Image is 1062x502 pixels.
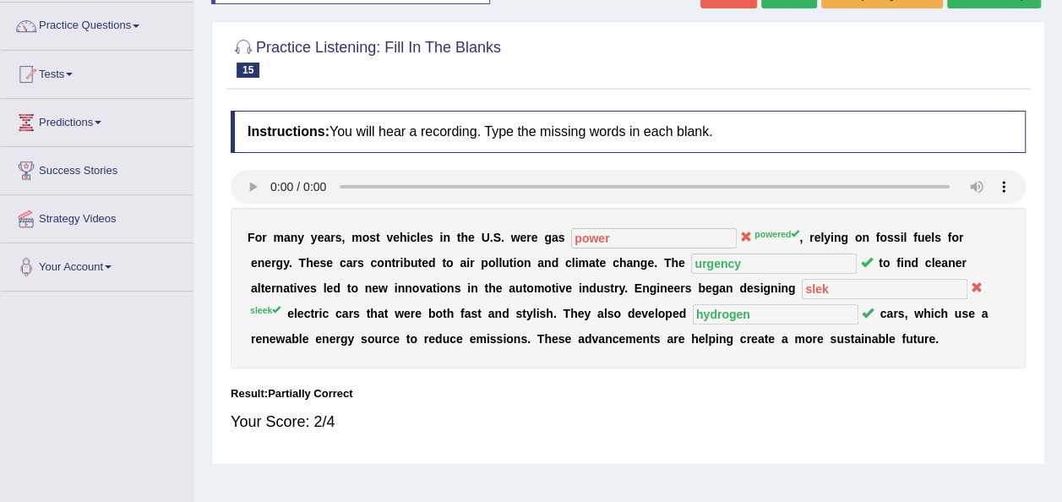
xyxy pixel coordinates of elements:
b: a [597,307,604,320]
b: c [565,256,572,270]
b: s [685,281,692,295]
b: t [391,256,395,270]
b: s [558,231,565,244]
b: s [898,307,905,320]
b: t [347,281,351,295]
b: T [563,307,570,320]
b: n [405,281,412,295]
b: c [340,256,346,270]
b: t [522,307,526,320]
b: e [372,281,379,295]
b: a [589,256,596,270]
b: g [640,256,648,270]
b: c [410,231,417,244]
b: i [831,231,834,244]
b: n [365,281,373,295]
b: v [386,231,393,244]
b: a [324,231,330,244]
b: o [362,231,370,244]
b: l [903,231,907,244]
b: g [276,256,284,270]
b: f [460,307,465,320]
b: o [613,307,621,320]
b: o [488,256,496,270]
b: e [468,231,475,244]
b: y [297,231,304,244]
b: w [379,281,388,295]
a: Tests [1,51,193,93]
b: s [539,307,546,320]
b: . [501,231,504,244]
b: n [862,231,869,244]
b: i [555,281,558,295]
b: u [955,307,962,320]
input: blank [691,254,857,274]
b: i [900,231,903,244]
b: t [610,281,614,295]
b: m [351,231,362,244]
b: t [417,256,422,270]
b: s [369,231,376,244]
b: y [824,231,831,244]
b: s [427,231,433,244]
b: n [384,256,392,270]
b: o [377,256,384,270]
b: i [760,281,763,295]
b: a [552,231,558,244]
b: v [641,307,648,320]
b: i [406,231,410,244]
b: u [411,256,418,270]
b: e [599,256,606,270]
sup: powered [754,229,799,239]
b: c [322,307,329,320]
b: d [502,307,509,320]
b: h [488,281,496,295]
b: e [934,256,941,270]
b: e [326,281,333,295]
b: t [261,281,265,295]
b: a [886,307,893,320]
b: m [273,231,283,244]
b: c [925,256,932,270]
b: e [264,256,271,270]
b: n [276,281,284,295]
b: r [271,256,275,270]
b: y [584,307,591,320]
b: r [680,281,684,295]
b: e [251,256,258,270]
b: h [370,307,378,320]
b: s [894,231,901,244]
b: a [251,281,258,295]
b: h [546,307,553,320]
b: g [763,281,771,295]
b: c [335,307,342,320]
b: u [918,231,925,244]
b: m [578,256,588,270]
b: l [294,307,297,320]
b: t [477,307,482,320]
b: o [880,231,887,244]
b: r [352,256,357,270]
b: e [647,256,654,270]
b: l [495,256,498,270]
b: n [443,231,450,244]
b: o [526,281,534,295]
b: w [395,307,404,320]
b: m [534,281,544,295]
b: y [618,281,624,295]
b: t [457,231,461,244]
b: s [934,231,941,244]
b: s [887,231,894,244]
b: , [341,231,345,244]
b: t [384,307,389,320]
b: h [447,307,455,320]
b: e [326,256,333,270]
b: u [502,256,509,270]
b: i [437,281,440,295]
b: e [673,307,679,320]
b: l [931,256,934,270]
b: t [442,256,446,270]
b: e [520,231,526,244]
b: u [515,281,523,295]
b: y [311,231,318,244]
